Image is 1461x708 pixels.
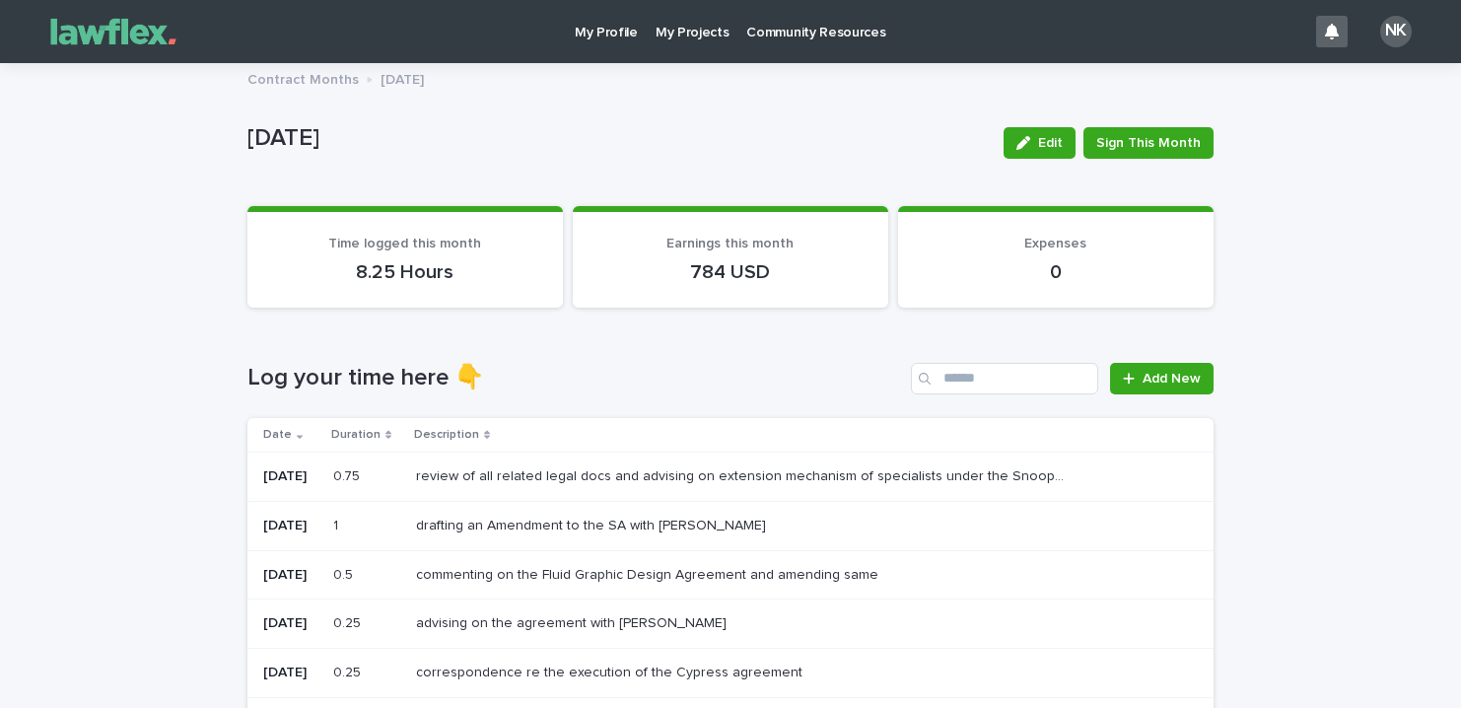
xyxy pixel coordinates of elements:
p: [DATE] [381,67,424,89]
span: Earnings this month [666,237,794,250]
p: Description [414,424,479,446]
button: Edit [1004,127,1076,159]
p: 0.25 [333,661,365,681]
tr: [DATE]0.250.25 correspondence re the execution of the Cypress agreementcorrespondence re the exec... [247,649,1214,698]
tr: [DATE]0.750.75 review of all related legal docs and advising on extension mechanism of specialist... [247,452,1214,501]
p: drafting an Amendment to the SA with [PERSON_NAME] [416,514,770,534]
span: Edit [1038,136,1063,150]
p: advising on the agreement with [PERSON_NAME] [416,611,730,632]
p: [DATE] [263,615,317,632]
p: [DATE] [263,567,317,584]
button: Sign This Month [1083,127,1214,159]
span: Expenses [1024,237,1086,250]
tr: [DATE]0.250.25 advising on the agreement with [PERSON_NAME]advising on the agreement with [PERSON... [247,600,1214,649]
p: [DATE] [263,518,317,534]
p: 0 [922,260,1190,284]
span: Time logged this month [328,237,481,250]
img: Gnvw4qrBSHOAfo8VMhG6 [39,12,187,51]
input: Search [911,363,1098,394]
p: review of all related legal docs and advising on extension mechanism of specialists under the Sno... [416,464,1078,485]
p: commenting on the Fluid Graphic Design Agreement and amending same [416,563,882,584]
p: 784 USD [596,260,865,284]
p: 0.25 [333,611,365,632]
p: Duration [331,424,381,446]
p: 8.25 Hours [271,260,539,284]
a: Add New [1110,363,1214,394]
p: Contract Months [247,67,359,89]
p: 1 [333,514,342,534]
p: [DATE] [263,665,317,681]
tr: [DATE]11 drafting an Amendment to the SA with [PERSON_NAME]drafting an Amendment to the SA with [... [247,501,1214,550]
div: NK [1380,16,1412,47]
p: [DATE] [247,124,988,153]
p: correspondence re the execution of the Cypress agreement [416,661,806,681]
p: Date [263,424,292,446]
p: 0.5 [333,563,357,584]
h1: Log your time here 👇 [247,364,903,392]
p: 0.75 [333,464,364,485]
p: [DATE] [263,468,317,485]
tr: [DATE]0.50.5 commenting on the Fluid Graphic Design Agreement and amending samecommenting on the ... [247,550,1214,600]
span: Sign This Month [1096,133,1201,153]
span: Add New [1143,372,1201,386]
